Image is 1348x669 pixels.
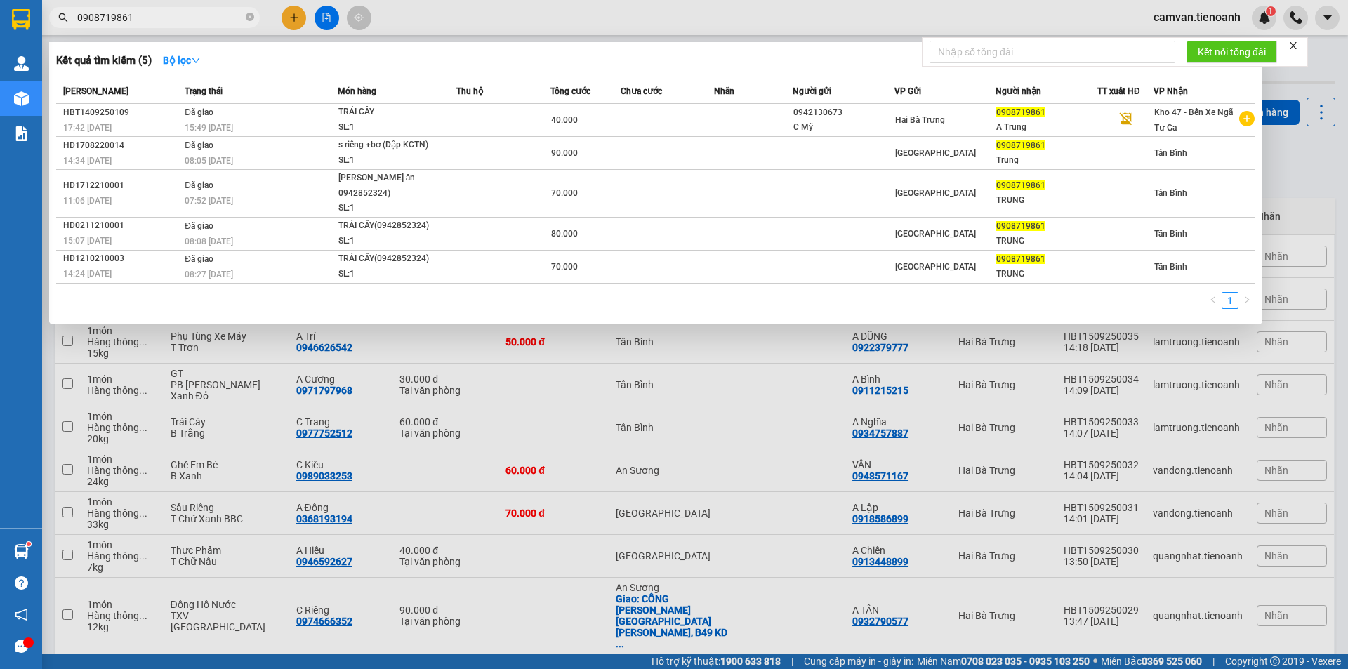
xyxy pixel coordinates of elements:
[185,107,213,117] span: Đã giao
[1243,296,1251,304] span: right
[895,229,976,239] span: [GEOGRAPHIC_DATA]
[1097,86,1140,96] span: TT xuất HĐ
[1239,111,1255,126] span: plus-circle
[338,234,444,249] div: SL: 1
[1205,292,1222,309] button: left
[1154,188,1187,198] span: Tân Bình
[1205,292,1222,309] li: Previous Page
[996,193,1097,208] div: TRUNG
[714,86,734,96] span: Nhãn
[14,126,29,141] img: solution-icon
[185,221,213,231] span: Đã giao
[185,237,233,246] span: 08:08 [DATE]
[1198,44,1266,60] span: Kết nối tổng đài
[338,201,444,216] div: SL: 1
[63,86,128,96] span: [PERSON_NAME]
[1238,292,1255,309] li: Next Page
[27,542,31,546] sup: 1
[152,49,212,72] button: Bộ lọcdown
[1154,107,1233,133] span: Kho 47 - Bến Xe Ngã Tư Ga
[996,254,1045,264] span: 0908719861
[996,221,1045,231] span: 0908719861
[1238,292,1255,309] button: right
[551,188,578,198] span: 70.000
[63,178,180,193] div: HD1712210001
[56,53,152,68] h3: Kết quả tìm kiếm ( 5 )
[456,86,483,96] span: Thu hộ
[894,86,921,96] span: VP Gửi
[338,105,444,120] div: TRÁI CÂY
[338,171,444,201] div: [PERSON_NAME] ăn 0942852324)
[185,180,213,190] span: Đã giao
[338,138,444,153] div: s riêng +bơ (Dập KCTN)
[15,640,28,653] span: message
[551,229,578,239] span: 80.000
[1154,86,1188,96] span: VP Nhận
[185,270,233,279] span: 08:27 [DATE]
[338,153,444,168] div: SL: 1
[996,234,1097,249] div: TRUNG
[163,55,201,66] strong: Bộ lọc
[185,196,233,206] span: 07:52 [DATE]
[621,86,662,96] span: Chưa cước
[246,13,254,21] span: close-circle
[996,107,1045,117] span: 0908719861
[63,196,112,206] span: 11:06 [DATE]
[12,9,30,30] img: logo-vxr
[895,188,976,198] span: [GEOGRAPHIC_DATA]
[996,180,1045,190] span: 0908719861
[1154,262,1187,272] span: Tân Bình
[996,267,1097,281] div: TRUNG
[1222,293,1238,308] a: 1
[338,251,444,267] div: TRÁI CÂY(0942852324)
[14,91,29,106] img: warehouse-icon
[77,10,243,25] input: Tìm tên, số ĐT hoặc mã đơn
[895,262,976,272] span: [GEOGRAPHIC_DATA]
[185,140,213,150] span: Đã giao
[996,120,1097,135] div: A Trung
[58,13,68,22] span: search
[1154,229,1187,239] span: Tân Bình
[63,105,180,120] div: HBT1409250109
[551,115,578,125] span: 40.000
[185,123,233,133] span: 15:49 [DATE]
[1209,296,1217,304] span: left
[1154,148,1187,158] span: Tân Bình
[895,115,945,125] span: Hai Bà Trưng
[793,105,894,120] div: 0942130673
[338,120,444,135] div: SL: 1
[550,86,590,96] span: Tổng cước
[338,218,444,234] div: TRÁI CÂY(0942852324)
[63,251,180,266] div: HD1210210003
[63,236,112,246] span: 15:07 [DATE]
[338,86,376,96] span: Món hàng
[63,156,112,166] span: 14:34 [DATE]
[996,140,1045,150] span: 0908719861
[246,11,254,25] span: close-circle
[1187,41,1277,63] button: Kết nối tổng đài
[15,608,28,621] span: notification
[1222,292,1238,309] li: 1
[793,120,894,135] div: C Mỹ
[63,269,112,279] span: 14:24 [DATE]
[63,123,112,133] span: 17:42 [DATE]
[15,576,28,590] span: question-circle
[895,148,976,158] span: [GEOGRAPHIC_DATA]
[930,41,1175,63] input: Nhập số tổng đài
[185,156,233,166] span: 08:05 [DATE]
[996,86,1041,96] span: Người nhận
[191,55,201,65] span: down
[1288,41,1298,51] span: close
[63,218,180,233] div: HD0211210001
[793,86,831,96] span: Người gửi
[63,138,180,153] div: HD1708220014
[14,544,29,559] img: warehouse-icon
[551,148,578,158] span: 90.000
[185,254,213,264] span: Đã giao
[996,153,1097,168] div: Trung
[185,86,223,96] span: Trạng thái
[14,56,29,71] img: warehouse-icon
[338,267,444,282] div: SL: 1
[551,262,578,272] span: 70.000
